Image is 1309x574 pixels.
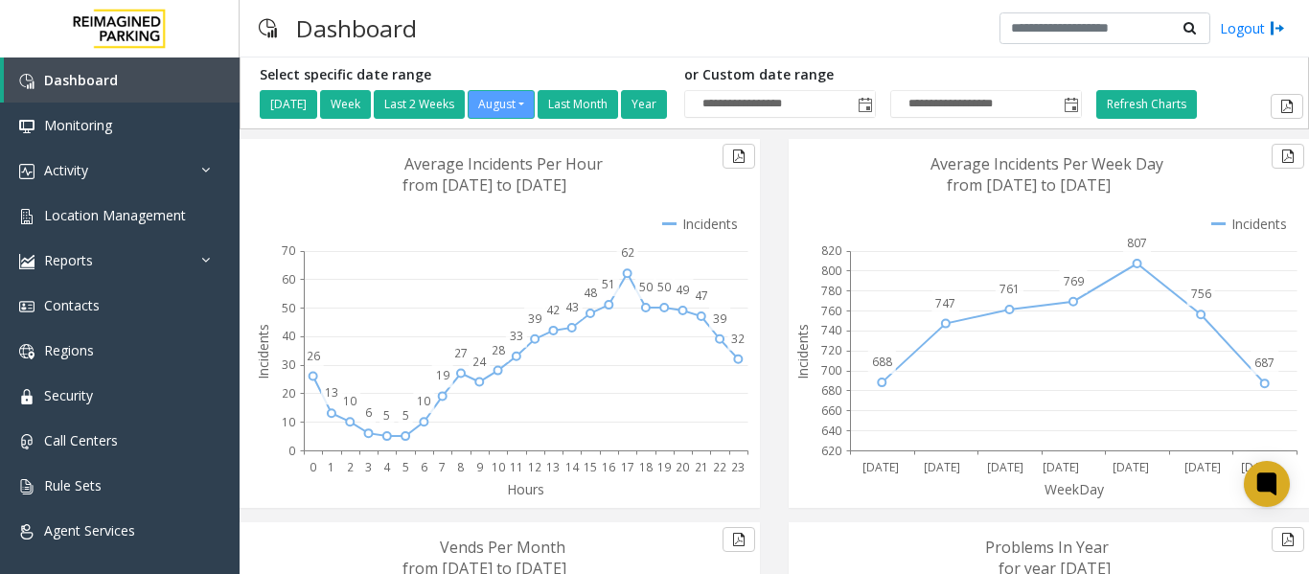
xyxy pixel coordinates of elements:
[723,527,755,552] button: Export to pdf
[1220,18,1285,38] a: Logout
[254,324,272,379] text: Incidents
[282,271,295,287] text: 60
[1241,459,1277,475] text: [DATE]
[492,459,505,475] text: 10
[19,209,34,224] img: 'icon'
[602,276,615,292] text: 51
[4,57,240,103] a: Dashboard
[565,299,579,315] text: 43
[1184,459,1221,475] text: [DATE]
[872,354,892,370] text: 688
[731,331,745,347] text: 32
[947,174,1111,195] text: from [DATE] to [DATE]
[821,382,841,399] text: 680
[44,206,186,224] span: Location Management
[546,302,560,318] text: 42
[1064,273,1084,289] text: 769
[657,279,671,295] text: 50
[987,459,1023,475] text: [DATE]
[793,324,812,379] text: Incidents
[723,144,755,169] button: Export to pdf
[510,328,523,344] text: 33
[44,296,100,314] span: Contacts
[365,459,372,475] text: 3
[528,310,541,327] text: 39
[374,90,465,119] button: Last 2 Weeks
[19,479,34,494] img: 'icon'
[1270,18,1285,38] img: logout
[365,404,372,421] text: 6
[584,459,597,475] text: 15
[538,90,618,119] button: Last Month
[476,459,483,475] text: 9
[695,287,708,304] text: 47
[404,153,603,174] text: Average Incidents Per Hour
[282,414,295,430] text: 10
[19,524,34,540] img: 'icon'
[44,521,135,540] span: Agent Services
[821,362,841,379] text: 700
[288,443,295,459] text: 0
[821,402,841,419] text: 660
[684,67,1082,83] h5: or Custom date range
[472,354,487,370] text: 24
[383,407,390,424] text: 5
[282,300,295,316] text: 50
[19,299,34,314] img: 'icon'
[44,476,102,494] span: Rule Sets
[44,251,93,269] span: Reports
[1271,94,1303,119] button: Export to pdf
[528,459,541,475] text: 12
[821,283,841,299] text: 780
[713,310,726,327] text: 39
[439,459,446,475] text: 7
[468,90,535,119] button: August
[19,389,34,404] img: 'icon'
[1060,91,1081,118] span: Toggle popup
[417,393,430,409] text: 10
[621,459,634,475] text: 17
[402,174,566,195] text: from [DATE] to [DATE]
[19,254,34,269] img: 'icon'
[260,90,317,119] button: [DATE]
[1272,144,1304,169] button: Export to pdf
[44,341,94,359] span: Regions
[1113,459,1149,475] text: [DATE]
[546,459,560,475] text: 13
[347,459,354,475] text: 2
[343,393,356,409] text: 10
[821,303,841,319] text: 760
[44,161,88,179] span: Activity
[259,5,277,52] img: pageIcon
[19,344,34,359] img: 'icon'
[282,385,295,402] text: 20
[44,116,112,134] span: Monitoring
[287,5,426,52] h3: Dashboard
[639,279,653,295] text: 50
[1127,235,1147,251] text: 807
[1043,459,1079,475] text: [DATE]
[821,443,841,459] text: 620
[282,242,295,259] text: 70
[507,480,544,498] text: Hours
[821,242,841,259] text: 820
[657,459,671,475] text: 19
[19,434,34,449] img: 'icon'
[999,281,1020,297] text: 761
[383,459,391,475] text: 4
[44,386,93,404] span: Security
[1191,286,1211,302] text: 756
[282,356,295,373] text: 30
[457,459,464,475] text: 8
[584,285,597,301] text: 48
[676,459,689,475] text: 20
[639,459,653,475] text: 18
[307,348,320,364] text: 26
[621,244,634,261] text: 62
[260,67,670,83] h5: Select specific date range
[310,459,316,475] text: 0
[731,459,745,475] text: 23
[19,74,34,89] img: 'icon'
[1045,480,1105,498] text: WeekDay
[676,282,689,298] text: 49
